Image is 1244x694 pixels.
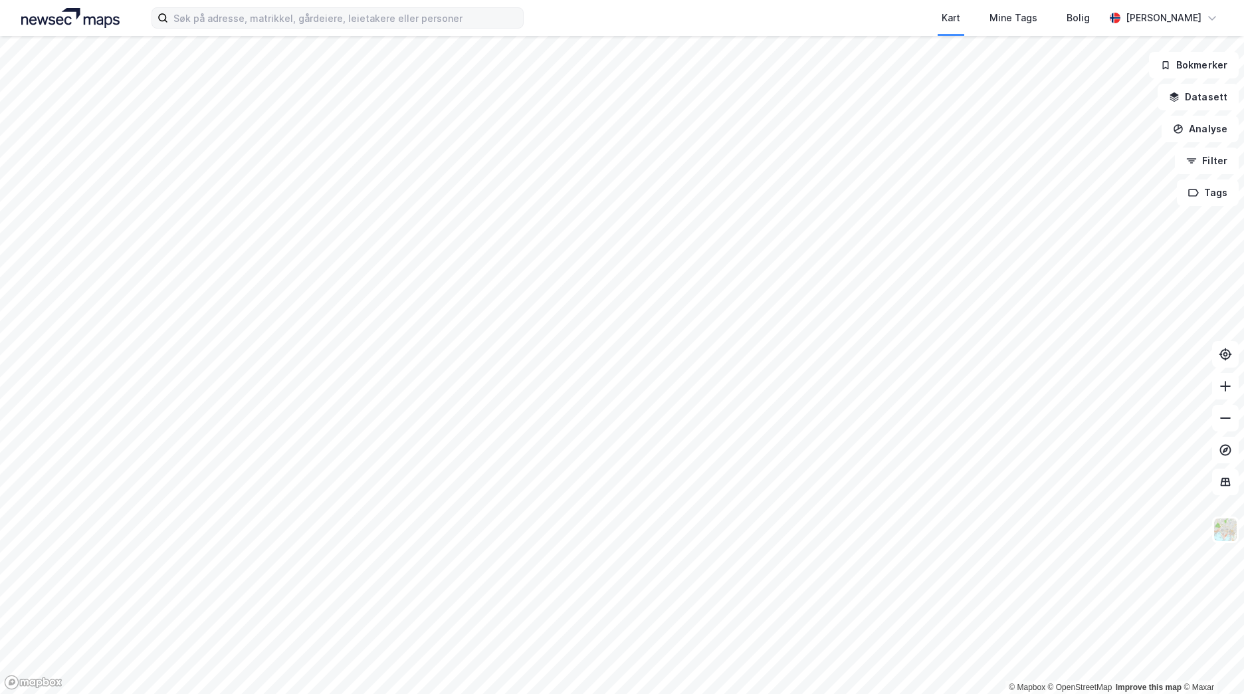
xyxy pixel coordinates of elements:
[21,8,120,28] img: logo.a4113a55bc3d86da70a041830d287a7e.svg
[989,10,1037,26] div: Mine Tags
[1067,10,1090,26] div: Bolig
[942,10,960,26] div: Kart
[1178,630,1244,694] div: Kontrollprogram for chat
[168,8,523,28] input: Søk på adresse, matrikkel, gårdeiere, leietakere eller personer
[1178,630,1244,694] iframe: Chat Widget
[1126,10,1201,26] div: [PERSON_NAME]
